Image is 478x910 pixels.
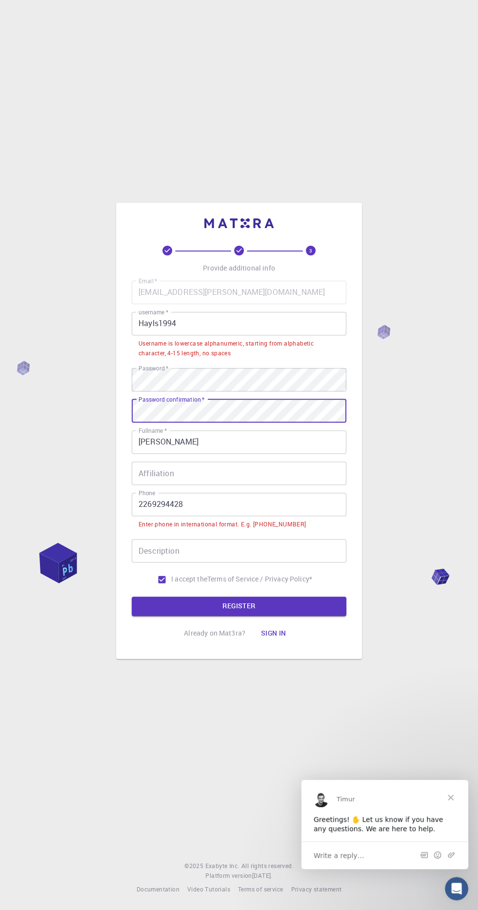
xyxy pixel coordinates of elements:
[207,574,312,584] p: Terms of Service / Privacy Policy *
[184,628,245,638] p: Already on Mat3ra?
[252,871,273,881] a: [DATE].
[252,871,273,879] span: [DATE] .
[137,885,179,893] span: Documentation
[137,885,179,894] a: Documentation
[139,339,339,358] div: Username is lowercase alphanumeric, starting from alphabetic character, 4-15 length, no spaces
[139,520,306,529] div: Enter phone in international format. E.g. [PHONE_NUMBER]
[445,877,468,900] iframe: Intercom live chat
[187,885,230,893] span: Video Tutorials
[139,277,157,285] label: Email
[139,426,167,435] label: Fullname
[309,247,312,254] text: 3
[205,862,239,870] span: Exabyte Inc.
[207,574,312,584] a: Terms of Service / Privacy Policy*
[184,861,205,871] span: © 2025
[253,624,294,643] button: Sign in
[132,597,346,616] button: REGISTER
[205,861,239,871] a: Exabyte Inc.
[205,871,252,881] span: Platform version
[301,780,468,869] iframe: Intercom live chat message
[203,263,275,273] p: Provide additional info
[139,364,168,372] label: Password
[139,489,155,497] label: Phone
[238,885,283,893] span: Terms of service
[139,395,204,404] label: Password confirmation
[238,885,283,894] a: Terms of service
[187,885,230,894] a: Video Tutorials
[241,861,294,871] span: All rights reserved.
[171,574,207,584] span: I accept the
[139,308,168,316] label: username
[291,885,341,894] a: Privacy statement
[291,885,341,893] span: Privacy statement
